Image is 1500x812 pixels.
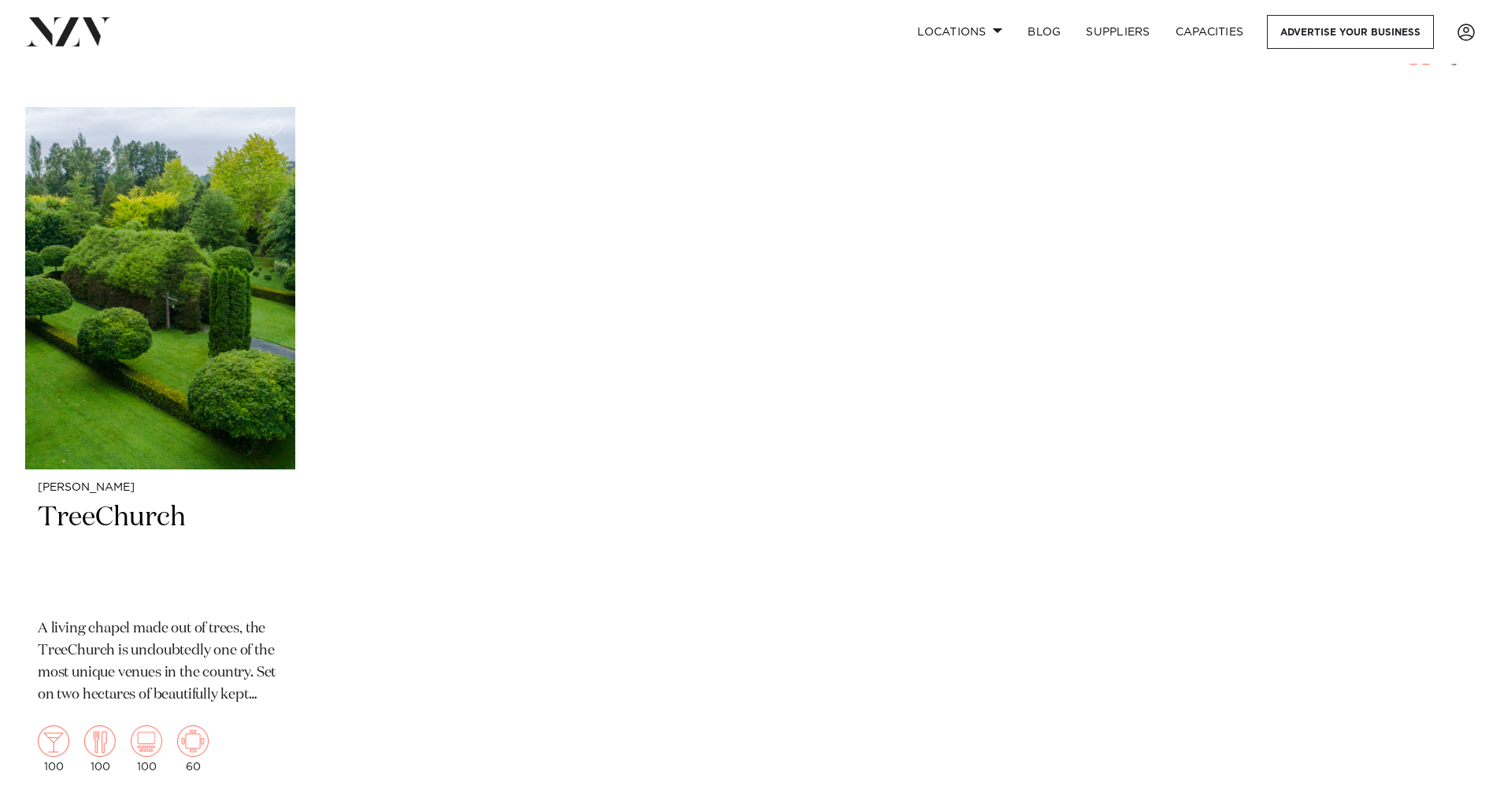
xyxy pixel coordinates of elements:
[38,725,69,773] div: 100
[1015,15,1073,49] a: BLOG
[38,725,69,757] img: cocktail.png
[1163,15,1257,49] a: Capacities
[1267,15,1434,49] a: Advertise your business
[905,15,1015,49] a: Locations
[38,500,283,606] h2: TreeChurch
[38,618,283,706] p: A living chapel made out of trees, the TreeChurch is undoubtedly one of the most unique venues in...
[84,725,116,757] img: dining.png
[25,17,111,46] img: nzv-logo.png
[131,725,162,773] div: 100
[38,482,283,494] small: [PERSON_NAME]
[25,107,295,785] a: [PERSON_NAME] TreeChurch A living chapel made out of trees, the TreeChurch is undoubtedly one of ...
[177,725,209,773] div: 60
[1073,15,1162,49] a: SUPPLIERS
[177,725,209,757] img: meeting.png
[131,725,162,757] img: theatre.png
[84,725,116,773] div: 100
